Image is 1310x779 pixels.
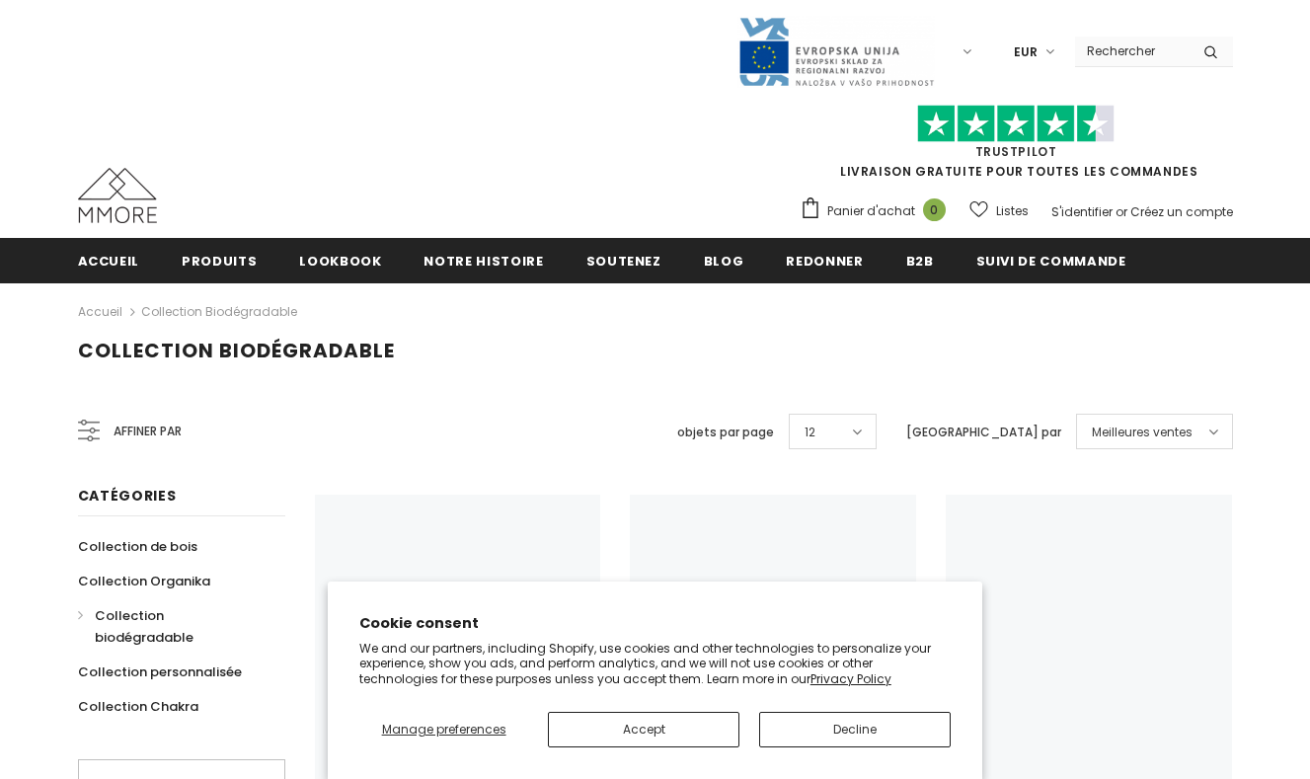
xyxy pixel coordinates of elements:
a: soutenez [586,238,661,282]
label: [GEOGRAPHIC_DATA] par [906,423,1061,442]
span: Collection de bois [78,537,197,556]
img: Faites confiance aux étoiles pilotes [917,105,1115,143]
h2: Cookie consent [359,613,952,634]
span: Collection biodégradable [78,337,395,364]
span: Notre histoire [424,252,543,271]
span: Collection Chakra [78,697,198,716]
a: Collection Organika [78,564,210,598]
span: LIVRAISON GRATUITE POUR TOUTES LES COMMANDES [800,114,1233,180]
a: Collection de bois [78,529,197,564]
a: Collection Chakra [78,689,198,724]
span: EUR [1014,42,1038,62]
span: Blog [704,252,744,271]
a: Produits [182,238,257,282]
span: Produits [182,252,257,271]
button: Accept [548,712,739,747]
span: Suivi de commande [976,252,1126,271]
a: Javni Razpis [737,42,935,59]
span: Redonner [786,252,863,271]
a: Collection personnalisée [78,655,242,689]
a: S'identifier [1051,203,1113,220]
span: Manage preferences [382,721,506,738]
span: soutenez [586,252,661,271]
a: Collection biodégradable [78,598,264,655]
span: Collection Organika [78,572,210,590]
span: Lookbook [299,252,381,271]
span: Panier d'achat [827,201,915,221]
a: Lookbook [299,238,381,282]
a: Panier d'achat 0 [800,196,956,226]
a: Créez un compte [1130,203,1233,220]
a: B2B [906,238,934,282]
span: or [1116,203,1127,220]
p: We and our partners, including Shopify, use cookies and other technologies to personalize your ex... [359,641,952,687]
a: Accueil [78,300,122,324]
span: Meilleures ventes [1092,423,1193,442]
span: Collection biodégradable [95,606,193,647]
a: Listes [969,194,1029,228]
a: Blog [704,238,744,282]
span: Collection personnalisée [78,662,242,681]
span: Listes [996,201,1029,221]
a: TrustPilot [975,143,1057,160]
label: objets par page [677,423,774,442]
span: Catégories [78,486,177,506]
a: Suivi de commande [976,238,1126,282]
span: Accueil [78,252,140,271]
img: Javni Razpis [737,16,935,88]
a: Redonner [786,238,863,282]
span: 12 [805,423,815,442]
input: Search Site [1075,37,1189,65]
span: B2B [906,252,934,271]
a: Privacy Policy [810,670,891,687]
span: 0 [923,198,946,221]
a: Notre histoire [424,238,543,282]
a: Accueil [78,238,140,282]
span: Affiner par [114,421,182,442]
button: Manage preferences [359,712,529,747]
button: Decline [759,712,951,747]
img: Cas MMORE [78,168,157,223]
a: Collection biodégradable [141,303,297,320]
